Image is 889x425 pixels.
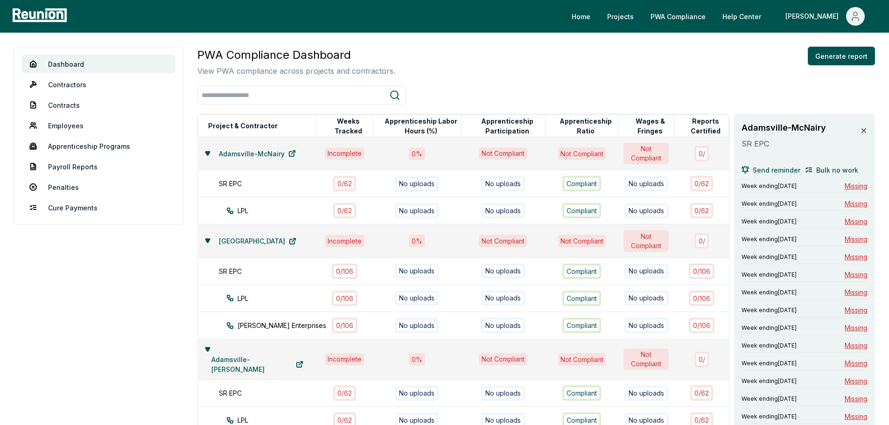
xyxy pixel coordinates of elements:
[479,353,527,365] div: Not Compliant
[562,264,601,279] div: Compliant
[219,266,326,276] div: SR EPC
[694,233,709,249] div: 0 /
[22,198,175,217] a: Cure Payments
[558,353,606,366] div: Not Compliant
[481,386,525,401] div: No uploads
[742,271,797,279] span: Week ending [DATE]
[409,353,425,366] div: 0 %
[742,324,797,332] span: Week ending [DATE]
[845,323,868,333] span: Missing
[22,116,175,135] a: Employees
[600,7,641,26] a: Projects
[219,179,326,188] div: SR EPC
[22,96,175,114] a: Contracts
[816,165,858,175] span: Bulk no work
[22,178,175,196] a: Penalties
[845,394,868,404] span: Missing
[683,117,729,135] button: Reports Certified
[22,75,175,94] a: Contractors
[624,264,668,279] div: No uploads
[845,376,868,386] span: Missing
[742,138,858,149] p: SR EPC
[742,307,797,314] span: Week ending [DATE]
[553,117,618,135] button: Apprenticeship Ratio
[333,203,356,218] div: 0 / 62
[624,203,668,218] div: No uploads
[845,199,868,209] span: Missing
[564,7,880,26] nav: Main
[481,318,525,333] div: No uploads
[333,176,356,191] div: 0 / 62
[808,47,875,65] button: Generate report
[742,377,797,385] span: Week ending [DATE]
[481,264,525,279] div: No uploads
[785,7,842,26] div: [PERSON_NAME]
[845,181,868,191] span: Missing
[395,176,439,191] div: No uploads
[742,121,858,134] h3: Adamsville-McNairy
[333,385,356,401] div: 0 / 62
[742,236,797,243] span: Week ending [DATE]
[469,117,545,135] button: Apprenticeship Participation
[409,147,425,160] div: 0 %
[742,289,797,296] span: Week ending [DATE]
[226,206,333,216] div: LPL
[558,147,606,160] div: Not Compliant
[226,293,333,303] div: LPL
[845,216,868,226] span: Missing
[845,341,868,350] span: Missing
[562,291,601,306] div: Compliant
[624,291,668,306] div: No uploads
[690,176,713,191] div: 0 / 62
[715,7,769,26] a: Help Center
[623,348,669,370] div: Not Compliant
[564,7,598,26] a: Home
[558,235,606,247] div: Not Compliant
[395,203,439,218] div: No uploads
[623,143,669,164] div: Not Compliant
[325,353,364,365] div: Incomplete
[690,385,713,401] div: 0 / 62
[562,318,601,333] div: Compliant
[624,386,668,401] div: No uploads
[845,411,868,421] span: Missing
[325,147,364,160] div: Incomplete
[742,253,797,261] span: Week ending [DATE]
[845,287,868,297] span: Missing
[197,47,395,63] h3: PWA Compliance Dashboard
[22,55,175,73] a: Dashboard
[689,291,714,306] div: 0 / 106
[689,264,714,279] div: 0 / 106
[381,117,461,135] button: Apprenticeship Labor Hours (%)
[805,160,858,179] button: Bulk no work
[626,117,674,135] button: Wages & Fringes
[845,270,868,279] span: Missing
[211,232,304,251] a: [GEOGRAPHIC_DATA]
[395,291,439,306] div: No uploads
[742,160,800,179] button: Send reminder
[481,291,525,306] div: No uploads
[643,7,713,26] a: PWA Compliance
[479,235,527,247] div: Not Compliant
[845,358,868,368] span: Missing
[845,305,868,315] span: Missing
[395,386,439,401] div: No uploads
[742,413,797,420] span: Week ending [DATE]
[22,137,175,155] a: Apprenticeship Programs
[742,218,797,225] span: Week ending [DATE]
[197,65,395,77] p: View PWA compliance across projects and contractors.
[481,203,525,218] div: No uploads
[206,117,280,135] button: Project & Contractor
[742,200,797,208] span: Week ending [DATE]
[395,318,439,333] div: No uploads
[332,264,357,279] div: 0 / 106
[694,352,709,367] div: 0 /
[332,318,357,333] div: 0 / 106
[753,165,800,175] span: Send reminder
[479,147,527,160] div: Not Compliant
[324,117,372,135] button: Weeks Tracked
[409,235,425,247] div: 0 %
[562,203,601,218] div: Compliant
[226,415,333,425] div: LPL
[332,291,357,306] div: 0 / 106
